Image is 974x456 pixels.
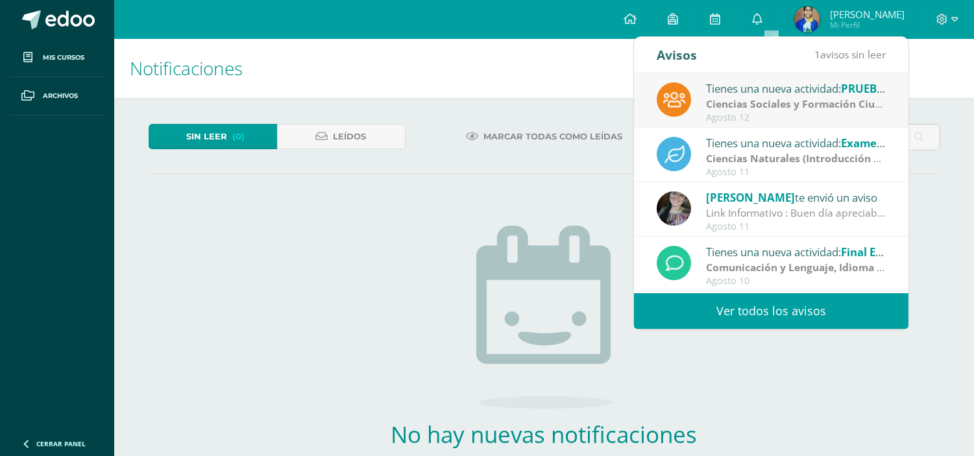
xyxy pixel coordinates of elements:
[706,206,886,221] div: Link Informativo : Buen día apreciables estudiantes, es un gusto dirigirme a ustedes en este inic...
[706,97,886,112] div: | Prueba de Logro
[706,80,886,97] div: Tienes una nueva actividad:
[186,125,227,149] span: Sin leer
[706,221,886,232] div: Agosto 11
[483,125,622,149] span: Marcar todas como leídas
[814,47,820,62] span: 1
[706,276,886,287] div: Agosto 10
[130,56,243,80] span: Notificaciones
[334,125,367,149] span: Leídos
[830,19,905,30] span: Mi Perfil
[43,53,84,63] span: Mis cursos
[353,419,736,450] h2: No hay nuevas notificaciones
[706,190,795,205] span: [PERSON_NAME]
[706,151,938,165] strong: Ciencias Naturales (Introducción a la Química)
[450,124,639,149] a: Marcar todas como leídas
[706,189,886,206] div: te envió un aviso
[706,151,886,166] div: | Prueba de Logro
[841,245,934,259] span: Final Exam Unit 3
[830,8,905,21] span: [PERSON_NAME]
[10,39,104,77] a: Mis cursos
[36,439,86,448] span: Cerrar panel
[706,112,886,123] div: Agosto 12
[634,293,908,329] a: Ver todos los avisos
[706,260,962,274] strong: Comunicación y Lenguaje, Idioma Extranjero Inglés
[814,47,886,62] span: avisos sin leer
[10,77,104,115] a: Archivos
[706,260,886,275] div: | Prueba de Logro
[149,124,277,149] a: Sin leer(0)
[43,91,78,101] span: Archivos
[232,125,245,149] span: (0)
[657,191,691,226] img: 8322e32a4062cfa8b237c59eedf4f548.png
[841,136,941,150] span: Examen de unidad
[841,81,938,96] span: PRUEBA OBJETIVA
[476,226,613,409] img: no_activities.png
[706,243,886,260] div: Tienes una nueva actividad:
[794,6,820,32] img: 9b22d7a6af9cc3d026b7056da1c129b8.png
[657,37,697,73] div: Avisos
[277,124,406,149] a: Leídos
[706,167,886,178] div: Agosto 11
[706,134,886,151] div: Tienes una nueva actividad:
